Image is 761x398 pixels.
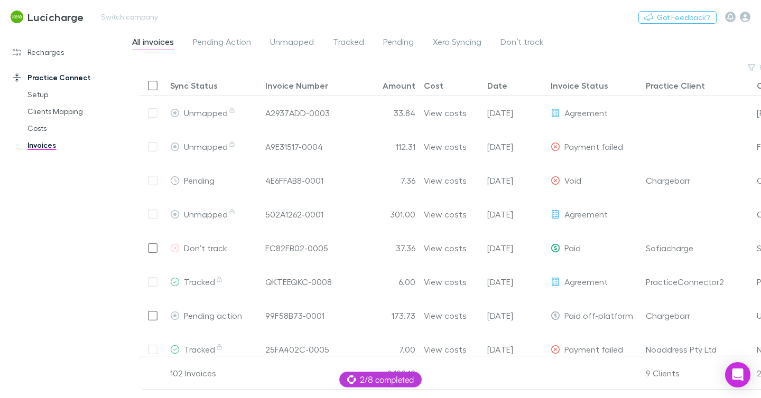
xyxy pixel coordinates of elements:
[265,96,330,129] a: A2937ADD-0003
[356,96,420,130] div: 33.84
[483,96,546,130] div: 12 Sep 2025
[638,11,717,24] button: Got Feedback?
[184,310,242,320] span: Pending action
[356,197,420,231] div: 301.00
[483,231,546,265] div: 23 Oct 2024
[356,356,420,390] div: 9,190.12
[483,164,546,197] div: 08 Jan 2025
[166,356,261,390] div: 102 Invoices
[265,80,328,91] div: Invoice Number
[551,80,608,91] div: Invoice Status
[265,299,324,332] a: 99F58B73-0001
[564,209,608,219] span: Agreement
[646,333,717,366] div: Noaddress Pty Ltd
[265,231,328,264] a: FC82FB02-0005
[270,36,314,50] span: Unmapped
[424,231,467,264] a: View costs
[356,164,420,197] div: 7.36
[184,277,224,287] span: Tracked
[646,299,690,332] div: Chargebarr
[265,130,323,163] a: A9E31517-0004
[265,265,332,298] a: QKTEEQKC-0008
[193,36,251,50] span: Pending Action
[2,69,129,86] a: Practice Connect
[184,243,227,253] span: Don’t track
[646,80,705,91] div: Practice Client
[265,164,323,197] a: 4E6FFAB8-0001
[483,130,546,164] div: 14 Jul 2025
[265,333,329,366] a: 25FA402C-0005
[383,80,415,91] div: Amount
[11,11,23,23] img: Lucicharge's Logo
[333,36,364,50] span: Tracked
[725,362,750,387] div: Open Intercom Messenger
[184,209,236,219] span: Unmapped
[132,36,174,50] span: All invoices
[4,4,90,30] a: Lucicharge
[646,164,690,197] div: Chargebarr
[483,299,546,333] div: 09 Jan 2025
[487,80,507,91] div: Date
[17,103,129,120] a: Clients Mapping
[424,164,467,197] a: View costs
[424,80,443,91] div: Cost
[564,277,608,287] span: Agreement
[17,137,129,154] a: Invoices
[356,265,420,299] div: 6.00
[184,344,224,354] span: Tracked
[564,344,623,354] span: Payment failed
[564,243,581,253] span: Paid
[95,11,164,23] button: Switch company
[433,36,481,50] span: Xero Syncing
[184,175,215,185] span: Pending
[424,96,467,129] a: View costs
[564,175,581,185] span: Void
[642,356,753,390] div: 9 Clients
[356,231,420,265] div: 37.36
[17,120,129,137] a: Costs
[564,141,623,151] span: Payment failed
[424,130,467,163] a: View costs
[646,265,724,298] div: PracticeConnector2
[265,197,323,231] a: 502A1262-0001
[483,197,546,231] div: 22 Dec 2024
[424,299,467,332] a: View costs
[27,11,84,23] h3: Lucicharge
[564,310,633,320] span: Paid off-platform
[356,299,420,333] div: 173.73
[17,86,129,103] a: Setup
[424,197,467,231] a: View costs
[2,44,129,61] a: Recharges
[170,80,218,91] div: Sync Status
[184,108,236,118] span: Unmapped
[356,130,420,164] div: 112.31
[483,265,546,299] div: 12 Sep 2025
[424,265,467,298] a: View costs
[483,333,546,366] div: 12 Sep 2025
[564,108,608,118] span: Agreement
[383,36,414,50] span: Pending
[424,333,467,366] a: View costs
[646,231,693,264] div: Sofiacharge
[500,36,544,50] span: Don’t track
[356,333,420,366] div: 7.00
[184,141,236,151] span: Unmapped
